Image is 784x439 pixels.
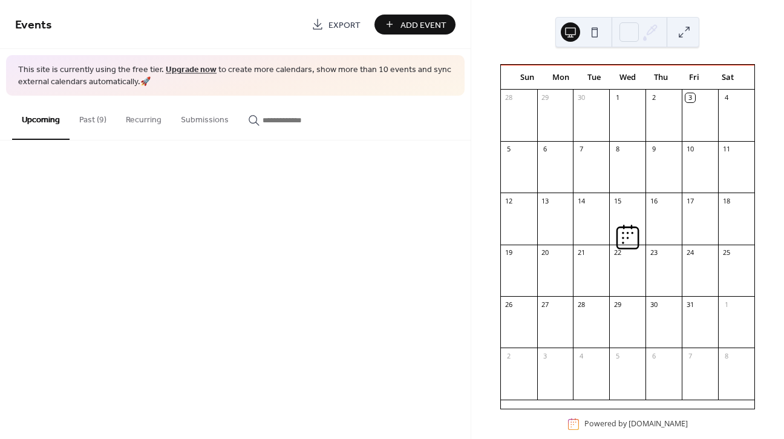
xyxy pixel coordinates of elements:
div: 20 [541,248,550,257]
div: 12 [505,196,514,205]
span: Add Event [400,19,446,31]
div: 28 [577,300,586,309]
div: 8 [613,145,622,154]
div: 23 [649,248,658,257]
div: 22 [613,248,622,257]
div: 8 [722,351,731,360]
div: 24 [685,248,694,257]
div: 26 [505,300,514,309]
div: 5 [613,351,622,360]
div: 2 [505,351,514,360]
div: 29 [541,93,550,102]
div: 28 [505,93,514,102]
div: 3 [541,351,550,360]
div: 16 [649,196,658,205]
div: Tue [577,65,610,90]
div: 21 [577,248,586,257]
div: 4 [577,351,586,360]
div: 13 [541,196,550,205]
div: 19 [505,248,514,257]
div: 14 [577,196,586,205]
button: Upcoming [12,96,70,140]
div: 6 [541,145,550,154]
div: 25 [722,248,731,257]
div: 10 [685,145,694,154]
div: 15 [613,196,622,205]
div: 6 [649,351,658,360]
div: Sun [511,65,544,90]
div: 31 [685,300,694,309]
div: 2 [649,93,658,102]
div: Thu [644,65,678,90]
a: Export [302,15,370,35]
div: 17 [685,196,694,205]
div: 18 [722,196,731,205]
div: Mon [544,65,577,90]
span: This site is currently using the free tier. to create more calendars, show more than 10 events an... [18,64,452,88]
div: 7 [577,145,586,154]
a: [DOMAIN_NAME] [629,419,688,429]
div: 3 [685,93,694,102]
div: Fri [678,65,711,90]
div: 1 [613,93,622,102]
div: 9 [649,145,658,154]
div: 27 [541,300,550,309]
span: Export [328,19,361,31]
div: 5 [505,145,514,154]
div: Powered by [584,419,688,429]
a: Upgrade now [166,62,217,78]
div: Sat [711,65,745,90]
div: 30 [649,300,658,309]
div: 30 [577,93,586,102]
div: 4 [722,93,731,102]
div: 11 [722,145,731,154]
button: Recurring [116,96,171,139]
div: Wed [611,65,644,90]
div: 1 [722,300,731,309]
button: Past (9) [70,96,116,139]
div: 7 [685,351,694,360]
button: Submissions [171,96,238,139]
span: Events [15,13,52,37]
div: 29 [613,300,622,309]
button: Add Event [374,15,456,35]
